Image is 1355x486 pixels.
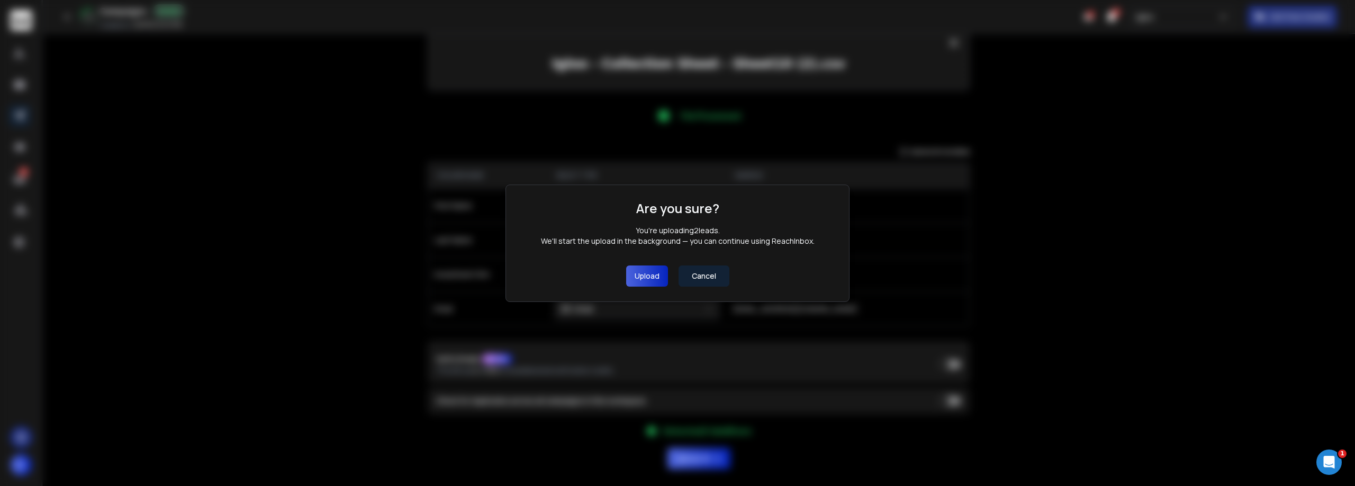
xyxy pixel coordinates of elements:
iframe: Intercom live chat [1316,450,1342,475]
button: Upload [626,265,668,287]
span: 1 [1338,450,1347,458]
p: You're uploading 2 lead s . We'll start the upload in the background — you can continue using Rea... [541,225,815,246]
button: Cancel [679,265,729,287]
h1: Are you sure? [636,200,719,217]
